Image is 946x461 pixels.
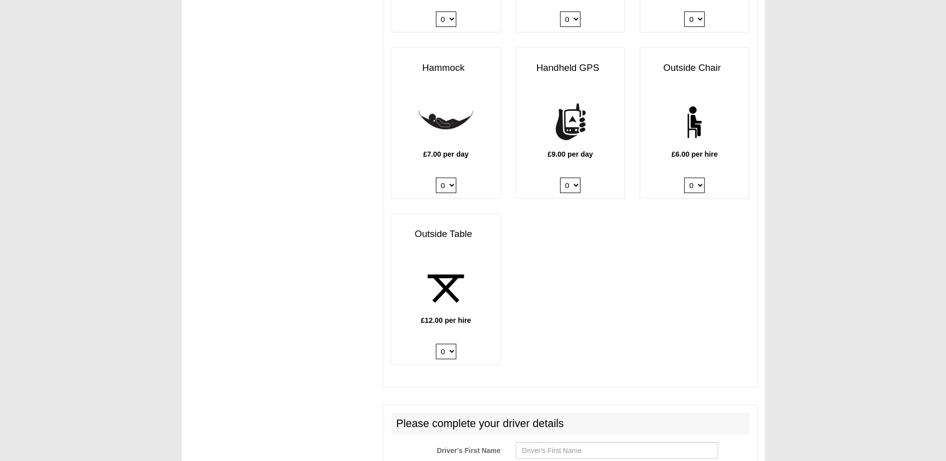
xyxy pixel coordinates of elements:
[419,261,473,316] img: table.png
[419,95,473,150] img: hammock.png
[548,150,593,158] b: £9.00 per day
[391,413,750,435] h2: Please complete your driver details
[671,150,718,158] b: £6.00 per hire
[423,150,469,158] b: £7.00 per day
[640,58,749,78] h3: Outside Chair
[392,58,500,78] h3: Hammock
[516,442,718,459] input: Driver's First Name
[384,442,508,456] label: Driver's First Name
[667,95,722,150] img: chair.png
[516,58,624,78] h3: Handheld GPS
[392,224,500,244] h3: Outside Table
[421,316,471,324] b: £12.00 per hire
[543,95,597,150] img: handheld-gps.png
